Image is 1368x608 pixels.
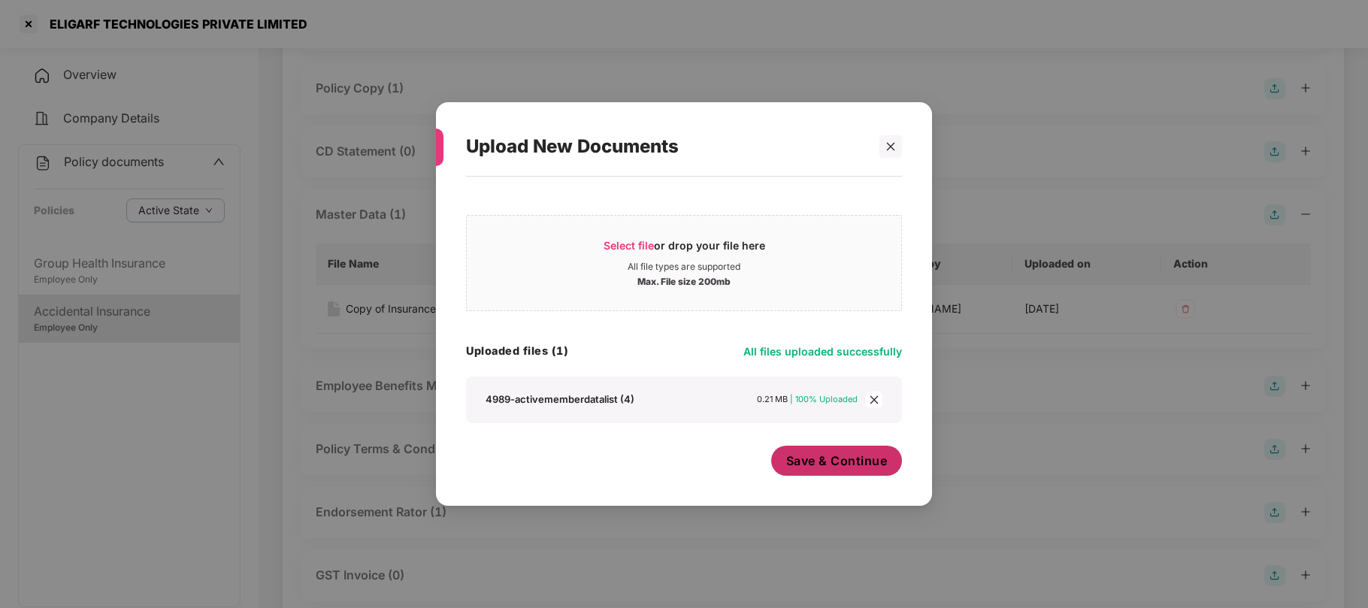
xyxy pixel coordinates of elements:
span: close [866,392,882,408]
span: Select fileor drop your file hereAll file types are supportedMax. File size 200mb [467,227,901,299]
span: close [885,141,896,152]
button: Save & Continue [771,446,903,476]
span: | 100% Uploaded [790,394,858,404]
div: Max. File size 200mb [637,273,731,288]
span: Select file [604,239,654,252]
div: or drop your file here [604,238,765,261]
h4: Uploaded files (1) [466,343,568,358]
span: All files uploaded successfully [743,345,902,358]
span: Save & Continue [786,452,888,469]
div: All file types are supported [628,261,740,273]
div: Upload New Documents [466,117,866,176]
span: 0.21 MB [757,394,788,404]
div: 4989-activememberdatalist (4) [486,392,634,406]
